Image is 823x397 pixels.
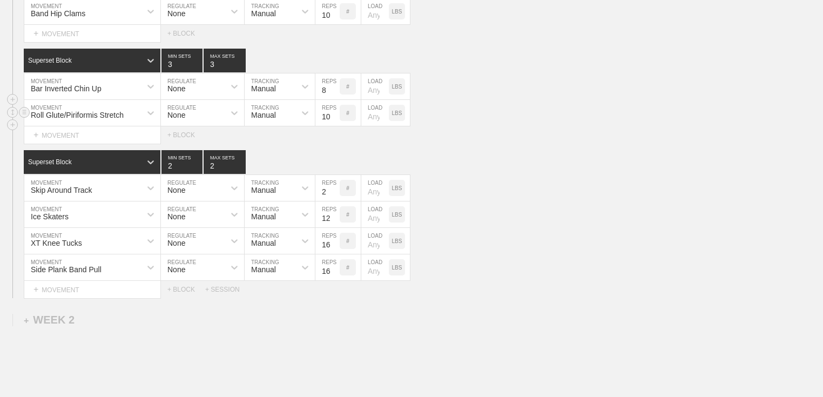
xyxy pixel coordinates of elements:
[33,29,38,38] span: +
[31,84,102,93] div: Bar Inverted Chin Up
[346,9,349,15] p: #
[361,175,389,201] input: Any
[251,239,276,247] div: Manual
[167,9,185,18] div: None
[167,30,205,37] div: + BLOCK
[361,254,389,280] input: Any
[346,212,349,218] p: #
[346,185,349,191] p: #
[167,286,205,293] div: + BLOCK
[167,265,185,274] div: None
[167,131,205,139] div: + BLOCK
[24,314,75,326] div: WEEK 2
[205,286,248,293] div: + SESSION
[392,238,402,244] p: LBS
[31,9,85,18] div: Band Hip Clams
[167,212,185,221] div: None
[392,185,402,191] p: LBS
[392,84,402,90] p: LBS
[31,212,69,221] div: Ice Skaters
[167,239,185,247] div: None
[392,265,402,271] p: LBS
[28,57,72,64] div: Superset Block
[361,100,389,126] input: Any
[346,84,349,90] p: #
[31,265,102,274] div: Side Plank Band Pull
[251,265,276,274] div: Manual
[204,150,246,174] input: None
[28,158,72,166] div: Superset Block
[361,228,389,254] input: Any
[392,212,402,218] p: LBS
[392,110,402,116] p: LBS
[251,212,276,221] div: Manual
[24,25,161,43] div: MOVEMENT
[24,126,161,144] div: MOVEMENT
[251,84,276,93] div: Manual
[31,111,124,119] div: Roll Glute/Piriformis Stretch
[346,265,349,271] p: #
[24,281,161,299] div: MOVEMENT
[31,186,92,194] div: Skip Around Track
[204,49,246,72] input: None
[392,9,402,15] p: LBS
[346,110,349,116] p: #
[361,73,389,99] input: Any
[31,239,82,247] div: XT Knee Tucks
[167,186,185,194] div: None
[251,111,276,119] div: Manual
[361,201,389,227] input: Any
[33,285,38,294] span: +
[251,186,276,194] div: Manual
[24,316,29,325] span: +
[167,111,185,119] div: None
[629,272,823,397] iframe: Chat Widget
[33,130,38,139] span: +
[346,238,349,244] p: #
[251,9,276,18] div: Manual
[167,84,185,93] div: None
